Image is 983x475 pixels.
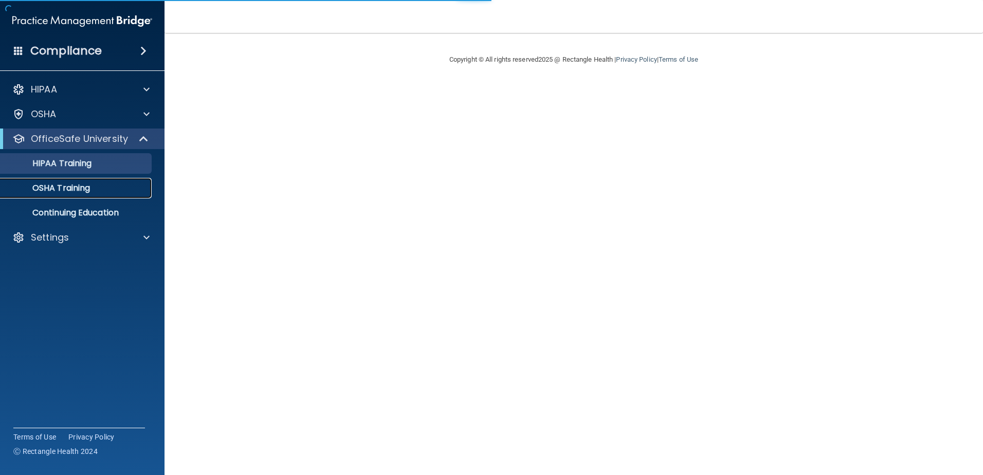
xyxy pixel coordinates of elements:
[13,446,98,456] span: Ⓒ Rectangle Health 2024
[12,108,150,120] a: OSHA
[7,208,147,218] p: Continuing Education
[12,133,149,145] a: OfficeSafe University
[13,432,56,442] a: Terms of Use
[616,56,657,63] a: Privacy Policy
[7,183,90,193] p: OSHA Training
[386,43,761,76] div: Copyright © All rights reserved 2025 @ Rectangle Health | |
[31,108,57,120] p: OSHA
[659,56,698,63] a: Terms of Use
[31,231,69,244] p: Settings
[68,432,115,442] a: Privacy Policy
[7,158,92,169] p: HIPAA Training
[12,83,150,96] a: HIPAA
[30,44,102,58] h4: Compliance
[12,11,152,31] img: PMB logo
[12,231,150,244] a: Settings
[31,83,57,96] p: HIPAA
[31,133,128,145] p: OfficeSafe University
